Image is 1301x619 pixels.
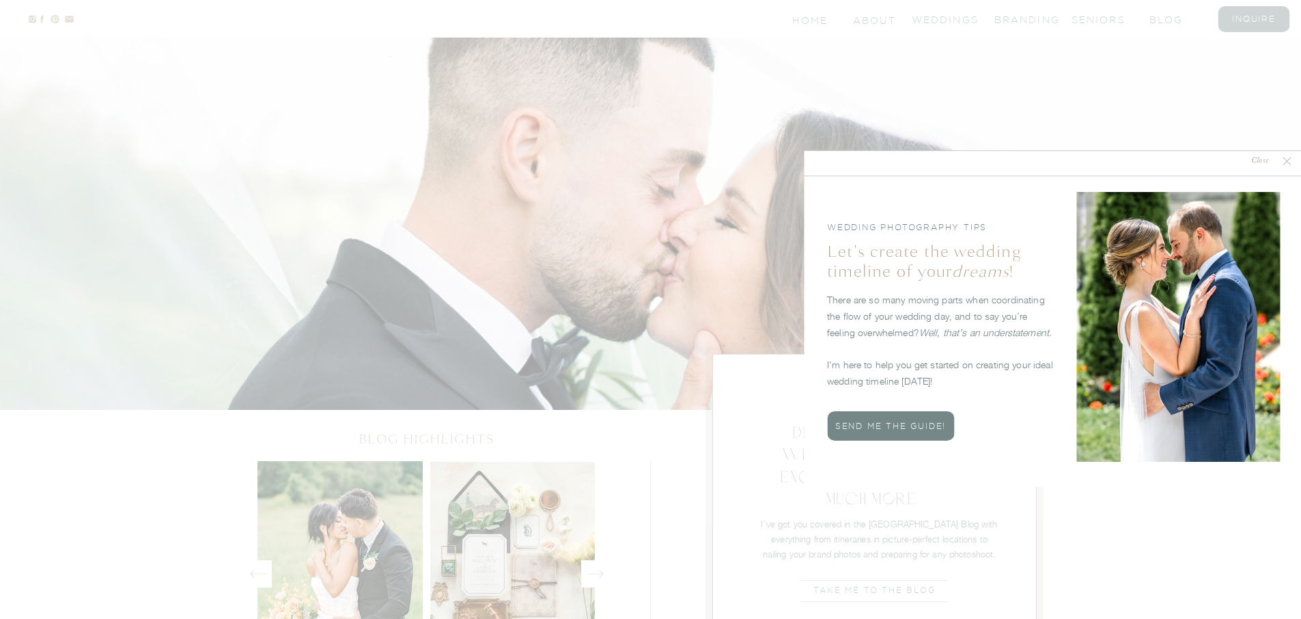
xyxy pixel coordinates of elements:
a: send me the guide! [827,419,954,432]
p: blog highlights [295,430,558,443]
a: take me to the blog [793,584,957,598]
p: The Blog [742,375,1005,403]
i: Well, that’s an understatement. [919,327,1052,338]
a: About [853,14,894,25]
p: Click “ACCEPT” to acknowledge this website’s use of cookies to ensure you receive the best experi... [419,591,872,604]
a: inquire [1227,13,1281,25]
a: Home [792,14,830,25]
i: dreams [952,261,1009,282]
p: I’ve got you covered in the [GEOGRAPHIC_DATA] Blog with everything from itineraries in picture-pe... [759,517,1000,568]
a: branding [994,13,1049,25]
h2: Let's create the wedding timeline of your ! [827,243,1056,274]
a: seniors [1072,13,1126,25]
nav: Close [1240,155,1280,168]
a: blog [1149,13,1204,25]
a: Weddings [912,13,966,25]
a: Discover timeless weddings, heartfelt engagements, and so much more. [761,422,985,509]
h3: wedding photography tips [827,221,1047,234]
p: There are so many moving parts when coordinating the flow of your wedding day, and to say you’re ... [827,292,1056,395]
